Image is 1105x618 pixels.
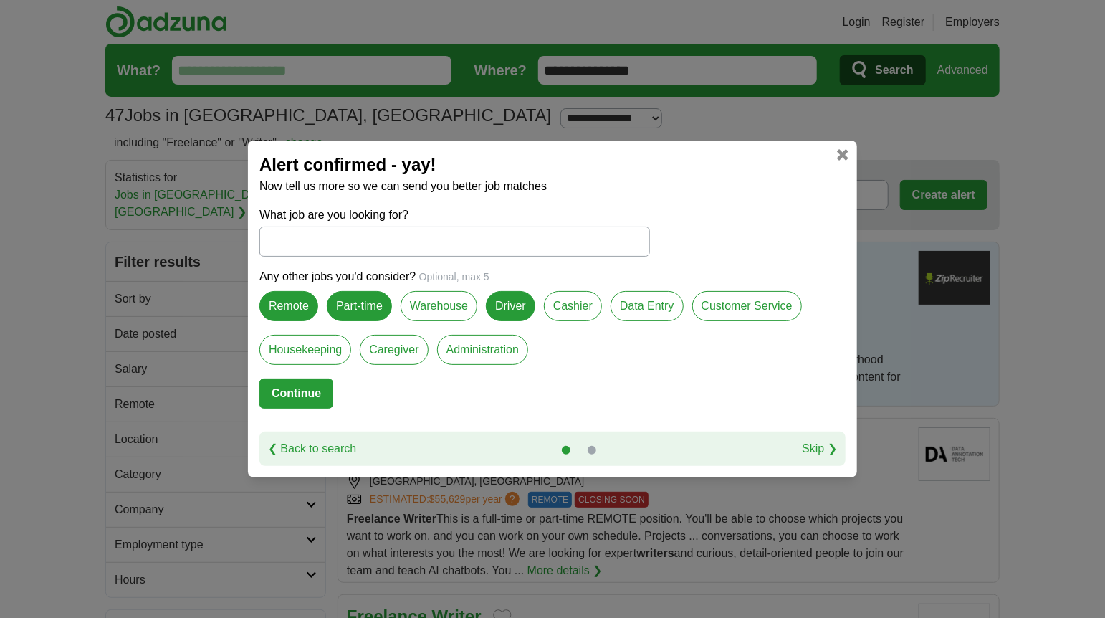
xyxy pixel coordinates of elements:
[486,291,535,321] label: Driver
[802,440,837,457] a: Skip ❯
[268,440,356,457] a: ❮ Back to search
[259,379,333,409] button: Continue
[259,291,318,321] label: Remote
[544,291,602,321] label: Cashier
[419,271,489,282] span: Optional, max 5
[692,291,802,321] label: Customer Service
[437,335,528,365] label: Administration
[401,291,477,321] label: Warehouse
[259,178,846,195] p: Now tell us more so we can send you better job matches
[611,291,684,321] label: Data Entry
[259,335,351,365] label: Housekeeping
[360,335,428,365] label: Caregiver
[259,152,846,178] h2: Alert confirmed - yay!
[259,268,846,285] p: Any other jobs you'd consider?
[259,206,650,224] label: What job are you looking for?
[327,291,392,321] label: Part-time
